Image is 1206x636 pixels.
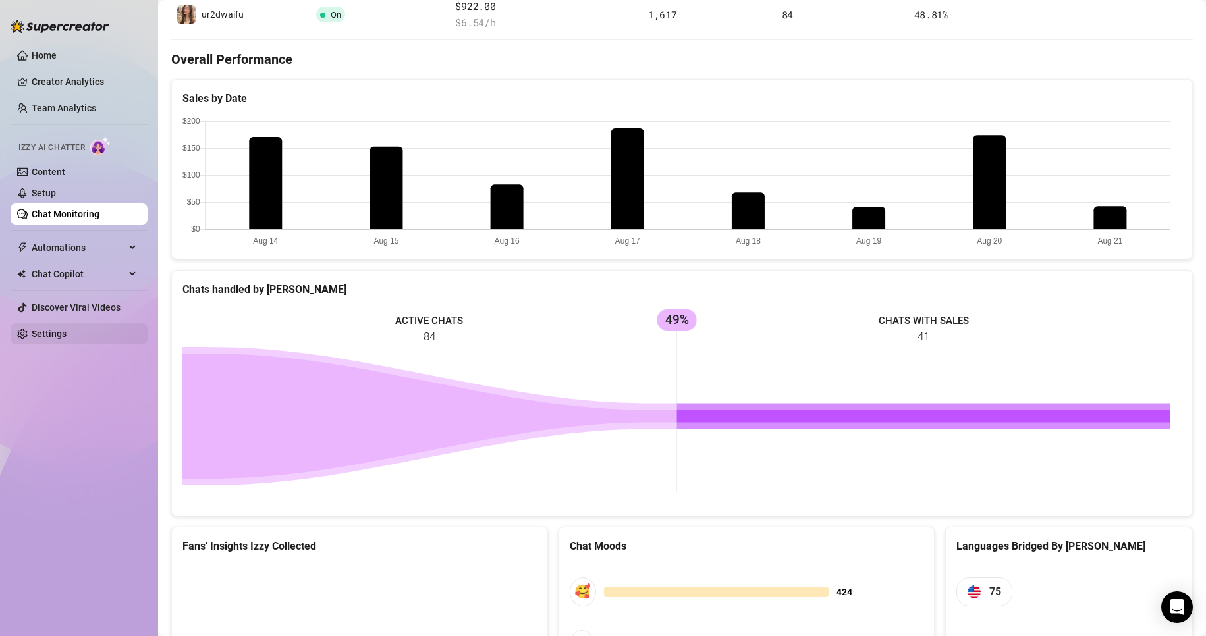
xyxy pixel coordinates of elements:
span: On [331,10,341,20]
a: Creator Analytics [32,71,137,92]
span: 48.81 % [914,8,948,21]
span: Chat Copilot [32,263,125,284]
img: us [968,585,981,598]
span: Izzy AI Chatter [18,142,85,154]
div: Chat Moods [570,538,924,554]
span: ur2dwaifu [202,9,244,20]
h4: Overall Performance [171,50,1193,68]
a: Home [32,50,57,61]
div: Chats handled by [PERSON_NAME] [182,281,1182,298]
img: ur2dwaifu [177,5,196,24]
img: Chat Copilot [17,269,26,278]
a: Team Analytics [32,103,96,113]
div: Open Intercom Messenger [1161,591,1193,623]
a: Discover Viral Videos [32,302,121,313]
span: 1,617 [648,8,677,21]
a: Chat Monitoring [32,209,99,219]
div: Sales by Date [182,90,1182,107]
img: AI Chatter [90,136,111,155]
img: logo-BBDzfeDw.svg [11,20,109,33]
a: Setup [32,188,56,198]
div: Languages Bridged By [PERSON_NAME] [956,538,1182,554]
span: Automations [32,237,125,258]
div: 🥰 [570,577,596,606]
span: thunderbolt [17,242,28,253]
a: Settings [32,329,67,339]
span: 84 [782,8,793,21]
div: Fans' Insights Izzy Collected [182,538,537,554]
a: Content [32,167,65,177]
span: $ 6.54 /h [455,15,637,31]
span: 424 [836,585,852,599]
span: 75 [989,583,1001,600]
